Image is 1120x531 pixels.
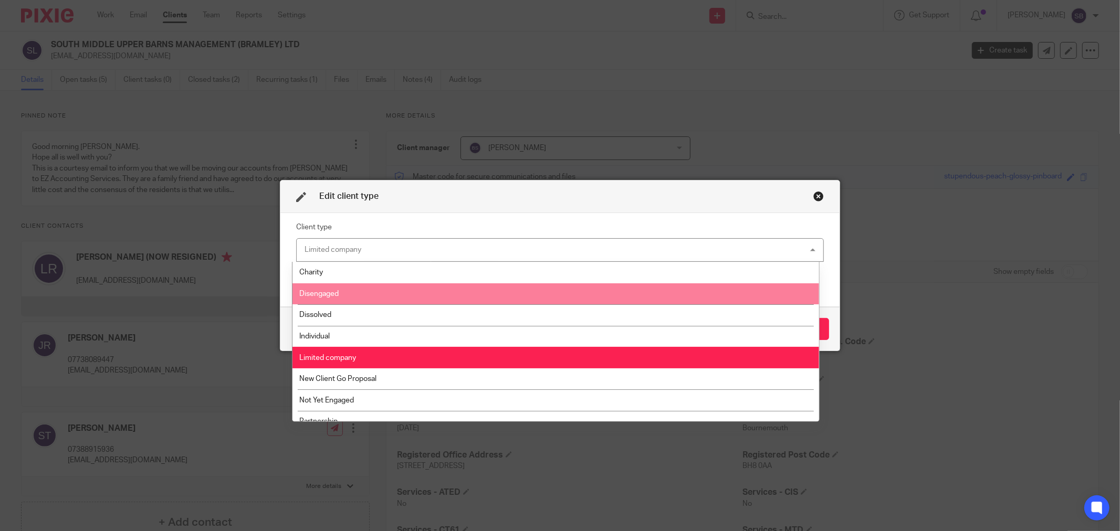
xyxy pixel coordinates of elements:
span: Charity [299,269,323,276]
label: Client type [296,222,332,232]
div: Close this dialog window [813,191,824,201]
span: Disengaged [299,290,339,298]
span: Partnership [299,418,338,425]
span: Dissolved [299,311,331,318]
span: Edit client type [319,192,379,200]
span: Not Yet Engaged [299,397,354,404]
span: Limited company [299,354,356,362]
span: New Client Go Proposal [299,375,376,383]
div: Limited company [305,246,361,253]
span: Individual [299,333,330,340]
